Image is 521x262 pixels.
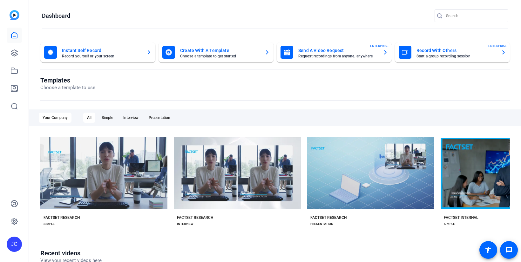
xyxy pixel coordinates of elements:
[159,42,274,62] button: Create With A TemplateChoose a template to get started
[145,113,174,123] div: Presentation
[40,42,155,62] button: Instant Self RecordRecord yourself or your screen
[180,54,260,58] mat-card-subtitle: Choose a template to get started
[44,221,55,226] div: SIMPLE
[177,215,213,220] div: FACTSET RESEARCH
[310,215,347,220] div: FACTSET RESEARCH
[505,246,513,254] mat-icon: message
[446,12,503,20] input: Search
[444,221,455,226] div: SIMPLE
[83,113,95,123] div: All
[298,54,378,58] mat-card-subtitle: Request recordings from anyone, anywhere
[10,10,19,20] img: blue-gradient.svg
[98,113,117,123] div: Simple
[370,43,389,48] span: ENTERPRISE
[310,221,333,226] div: PRESENTATION
[7,237,22,252] div: JC
[44,215,80,220] div: FACTSET RESEARCH
[484,246,492,254] mat-icon: accessibility
[177,221,193,226] div: INTERVIEW
[488,43,507,48] span: ENTERPRISE
[119,113,142,123] div: Interview
[40,249,102,257] h1: Recent videos
[444,215,478,220] div: FACTSET INTERNAL
[40,76,95,84] h1: Templates
[39,113,71,123] div: Your Company
[277,42,392,62] button: Send A Video RequestRequest recordings from anyone, anywhereENTERPRISE
[416,47,496,54] mat-card-title: Record With Others
[416,54,496,58] mat-card-subtitle: Start a group recording session
[298,47,378,54] mat-card-title: Send A Video Request
[42,12,70,20] h1: Dashboard
[40,84,95,91] p: Choose a template to use
[395,42,510,62] button: Record With OthersStart a group recording sessionENTERPRISE
[180,47,260,54] mat-card-title: Create With A Template
[62,47,141,54] mat-card-title: Instant Self Record
[62,54,141,58] mat-card-subtitle: Record yourself or your screen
